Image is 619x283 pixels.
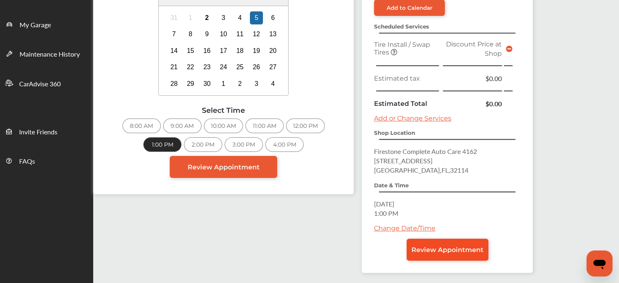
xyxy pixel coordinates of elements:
div: Choose Monday, September 29th, 2025 [184,77,197,90]
span: Maintenance History [20,49,80,60]
div: Choose Thursday, October 2nd, 2025 [234,77,247,90]
div: Choose Wednesday, September 24th, 2025 [217,61,230,74]
div: Choose Sunday, September 14th, 2025 [168,44,181,57]
div: 10:00 AM [204,118,243,133]
div: Choose Wednesday, September 17th, 2025 [217,44,230,57]
span: Review Appointment [411,246,483,254]
span: [STREET_ADDRESS] [374,156,433,165]
span: 1:00 PM [374,208,398,218]
strong: Date & Time [374,182,409,189]
div: Choose Wednesday, October 1st, 2025 [217,77,230,90]
div: Choose Friday, September 12th, 2025 [250,28,263,41]
span: My Garage [20,20,51,31]
div: Choose Tuesday, September 16th, 2025 [201,44,214,57]
a: My Garage [0,9,93,39]
div: Choose Thursday, September 18th, 2025 [234,44,247,57]
div: 1:00 PM [143,137,182,152]
span: Discount Price at Shop [446,40,502,57]
span: [DATE] [374,199,394,208]
div: 3:00 PM [225,137,263,152]
td: Estimated tax [372,72,441,85]
div: Choose Saturday, September 13th, 2025 [267,28,280,41]
div: Choose Saturday, September 20th, 2025 [267,44,280,57]
a: Maintenance History [0,39,93,68]
span: CarAdvise 360 [19,79,61,90]
span: [GEOGRAPHIC_DATA] , FL , 32114 [374,165,468,175]
div: 11:00 AM [245,118,284,133]
div: 8:00 AM [122,118,161,133]
td: Estimated Total [372,97,441,110]
span: FAQs [19,156,35,167]
div: Choose Saturday, September 6th, 2025 [267,11,280,24]
div: Choose Saturday, September 27th, 2025 [267,61,280,74]
div: Choose Friday, September 26th, 2025 [250,61,263,74]
div: Choose Friday, September 5th, 2025 [250,11,263,24]
div: 9:00 AM [163,118,201,133]
iframe: Button to launch messaging window [586,250,612,276]
td: $0.00 [441,72,504,85]
a: Add or Change Services [374,114,451,122]
a: Review Appointment [170,156,277,178]
div: Not available Sunday, August 31st, 2025 [168,11,181,24]
div: Add to Calendar [387,4,433,11]
div: Select Time [101,106,346,114]
td: $0.00 [441,97,504,110]
div: Not available Monday, September 1st, 2025 [184,11,197,24]
a: Change Date/Time [374,224,435,232]
div: Choose Wednesday, September 3rd, 2025 [217,11,230,24]
div: Choose Tuesday, September 30th, 2025 [201,77,214,90]
span: Tire Install / Swap Tires [374,41,430,56]
div: Choose Wednesday, September 10th, 2025 [217,28,230,41]
span: Firestone Complete Auto Care 4162 [374,147,477,156]
div: Choose Thursday, September 4th, 2025 [234,11,247,24]
div: Choose Thursday, September 11th, 2025 [234,28,247,41]
div: Choose Tuesday, September 2nd, 2025 [201,11,214,24]
a: Review Appointment [407,239,488,261]
div: Choose Monday, September 22nd, 2025 [184,61,197,74]
strong: Scheduled Services [374,23,429,30]
div: 12:00 PM [286,118,325,133]
div: Choose Sunday, September 7th, 2025 [168,28,181,41]
div: Choose Monday, September 15th, 2025 [184,44,197,57]
strong: Shop Location [374,129,415,136]
div: 2:00 PM [184,137,222,152]
div: Choose Sunday, September 28th, 2025 [168,77,181,90]
div: Choose Tuesday, September 9th, 2025 [201,28,214,41]
div: Choose Friday, September 19th, 2025 [250,44,263,57]
div: month 2025-09 [166,9,281,92]
div: 4:00 PM [265,137,304,152]
span: Review Appointment [188,163,260,171]
div: Choose Sunday, September 21st, 2025 [168,61,181,74]
div: Choose Tuesday, September 23rd, 2025 [201,61,214,74]
div: Choose Friday, October 3rd, 2025 [250,77,263,90]
div: Choose Thursday, September 25th, 2025 [234,61,247,74]
div: Choose Monday, September 8th, 2025 [184,28,197,41]
div: Choose Saturday, October 4th, 2025 [267,77,280,90]
span: Invite Friends [19,127,57,138]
